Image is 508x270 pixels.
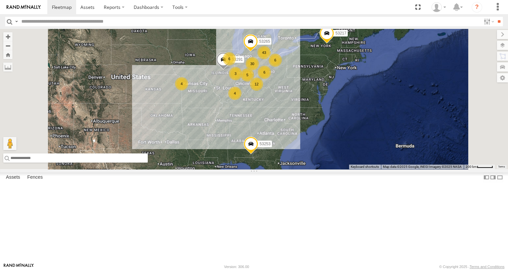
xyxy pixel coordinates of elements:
[383,165,462,169] span: Map data ©2025 Google, INEGI Imagery ©2025 NASA
[3,50,12,59] button: Zoom Home
[466,165,477,169] span: 200 km
[498,166,505,168] a: Terms (opens in new tab)
[3,62,12,72] label: Measure
[24,173,46,182] label: Fences
[246,57,259,70] div: 30
[229,67,242,80] div: 3
[3,137,16,150] button: Drag Pegman onto the map to open Street View
[472,2,482,12] i: ?
[7,5,41,10] img: rand-logo.svg
[497,73,508,82] label: Map Settings
[228,87,241,100] div: 4
[497,172,503,182] label: Hide Summary Table
[241,68,254,81] div: 5
[258,66,271,79] div: 6
[439,265,504,269] div: © Copyright 2025 -
[223,52,236,65] div: 6
[257,46,271,59] div: 43
[3,41,12,50] button: Zoom out
[3,32,12,41] button: Zoom in
[232,57,242,62] span: 53291
[470,265,504,269] a: Terms and Conditions
[490,172,496,182] label: Dock Summary Table to the Right
[14,17,19,26] label: Search Query
[481,17,495,26] label: Search Filter Options
[335,31,346,35] span: 53217
[269,54,282,67] div: 6
[259,142,270,146] span: 53253
[175,77,188,90] div: 4
[4,263,34,270] a: Visit our Website
[429,2,448,12] div: Miky Transport
[483,172,490,182] label: Dock Summary Table to the Left
[259,39,270,44] span: 53265
[464,165,495,169] button: Map Scale: 200 km per 45 pixels
[224,265,249,269] div: Version: 306.00
[3,173,23,182] label: Assets
[351,165,379,169] button: Keyboard shortcuts
[250,78,263,91] div: 12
